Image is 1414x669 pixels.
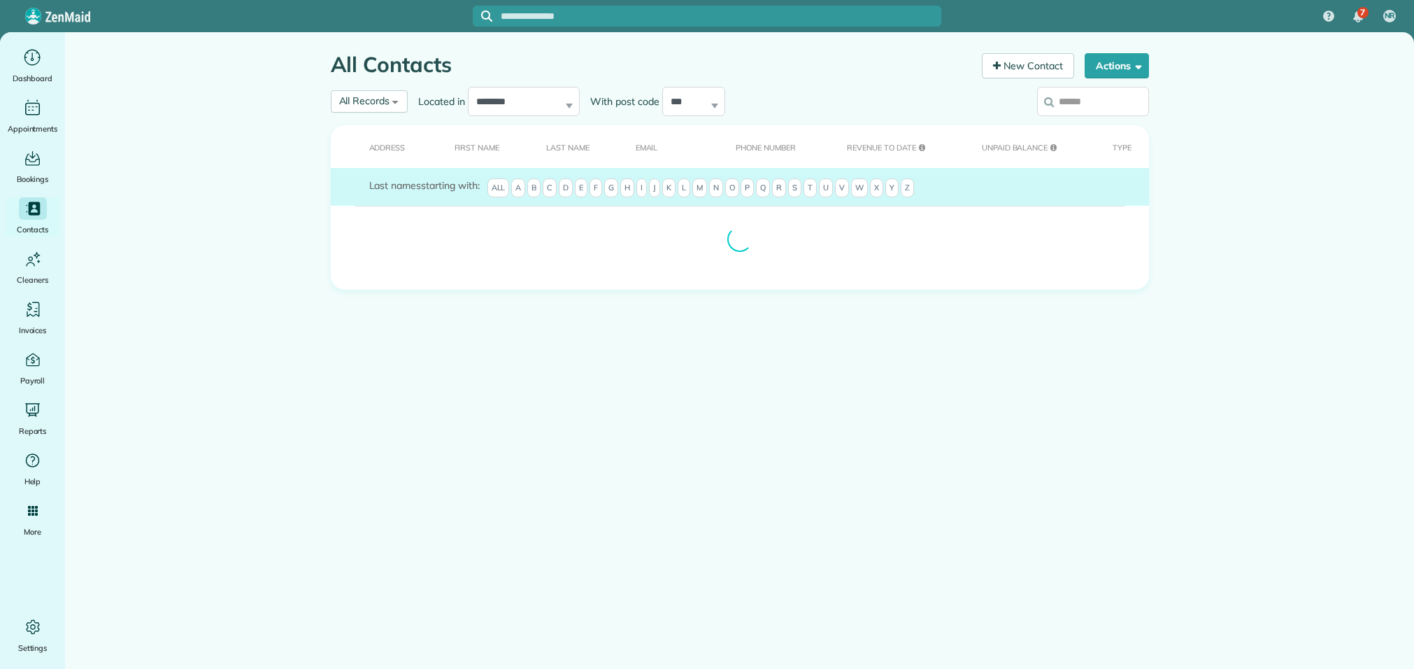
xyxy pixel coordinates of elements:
[473,10,492,22] button: Focus search
[6,616,59,655] a: Settings
[804,178,817,198] span: T
[559,178,573,198] span: D
[851,178,868,198] span: W
[772,178,786,198] span: R
[662,178,676,198] span: K
[1085,53,1149,78] button: Actions
[620,178,634,198] span: H
[6,46,59,85] a: Dashboard
[527,178,541,198] span: B
[339,94,390,107] span: All Records
[6,449,59,488] a: Help
[835,178,849,198] span: V
[590,178,602,198] span: F
[819,178,833,198] span: U
[1343,1,1373,32] div: 7 unread notifications
[524,125,614,168] th: Last Name
[511,178,525,198] span: A
[692,178,707,198] span: M
[24,525,41,539] span: More
[331,53,972,76] h1: All Contacts
[433,125,524,168] th: First Name
[369,178,480,192] label: starting with:
[6,399,59,438] a: Reports
[13,71,52,85] span: Dashboard
[901,178,914,198] span: Z
[17,273,48,287] span: Cleaners
[580,94,662,108] label: With post code
[1360,7,1365,18] span: 7
[6,97,59,136] a: Appointments
[741,178,754,198] span: P
[481,10,492,22] svg: Focus search
[709,178,723,198] span: N
[575,178,587,198] span: E
[408,94,468,108] label: Located in
[6,298,59,337] a: Invoices
[636,178,647,198] span: I
[714,125,825,168] th: Phone number
[982,53,1074,78] a: New Contact
[1091,125,1148,168] th: Type
[604,178,618,198] span: G
[6,348,59,388] a: Payroll
[825,125,960,168] th: Revenue to Date
[19,424,47,438] span: Reports
[6,248,59,287] a: Cleaners
[614,125,715,168] th: Email
[17,172,49,186] span: Bookings
[18,641,48,655] span: Settings
[24,474,41,488] span: Help
[17,223,48,237] span: Contacts
[960,125,1091,168] th: Unpaid Balance
[756,178,770,198] span: Q
[19,323,47,337] span: Invoices
[487,178,510,198] span: All
[649,178,660,198] span: J
[6,197,59,237] a: Contacts
[331,125,433,168] th: Address
[870,178,883,198] span: X
[20,374,45,388] span: Payroll
[885,178,899,198] span: Y
[725,178,739,198] span: O
[8,122,58,136] span: Appointments
[543,178,557,198] span: C
[6,147,59,186] a: Bookings
[788,178,801,198] span: S
[1385,10,1395,22] span: NR
[369,179,422,192] span: Last names
[678,178,690,198] span: L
